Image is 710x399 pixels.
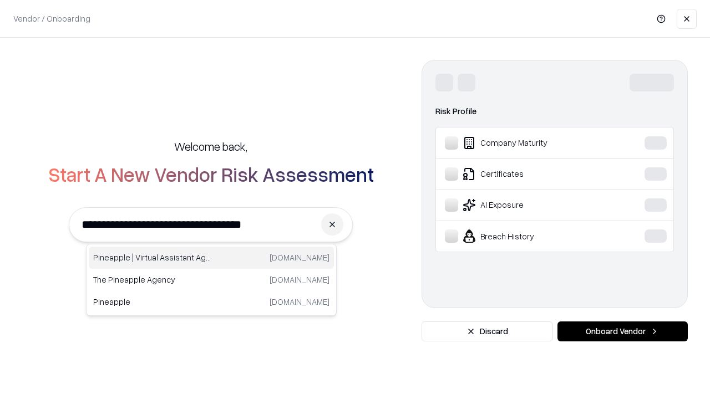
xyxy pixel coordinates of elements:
p: [DOMAIN_NAME] [270,274,329,285]
div: Company Maturity [445,136,611,150]
h2: Start A New Vendor Risk Assessment [48,163,374,185]
p: Vendor / Onboarding [13,13,90,24]
div: Breach History [445,229,611,243]
button: Discard [422,321,553,341]
div: Certificates [445,167,611,181]
p: The Pineapple Agency [93,274,211,285]
div: Risk Profile [435,105,674,118]
p: [DOMAIN_NAME] [270,296,329,308]
p: [DOMAIN_NAME] [270,252,329,263]
h5: Welcome back, [174,139,247,154]
button: Onboard Vendor [557,321,688,341]
div: Suggestions [86,244,337,316]
p: Pineapple | Virtual Assistant Agency [93,252,211,263]
div: AI Exposure [445,198,611,212]
p: Pineapple [93,296,211,308]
